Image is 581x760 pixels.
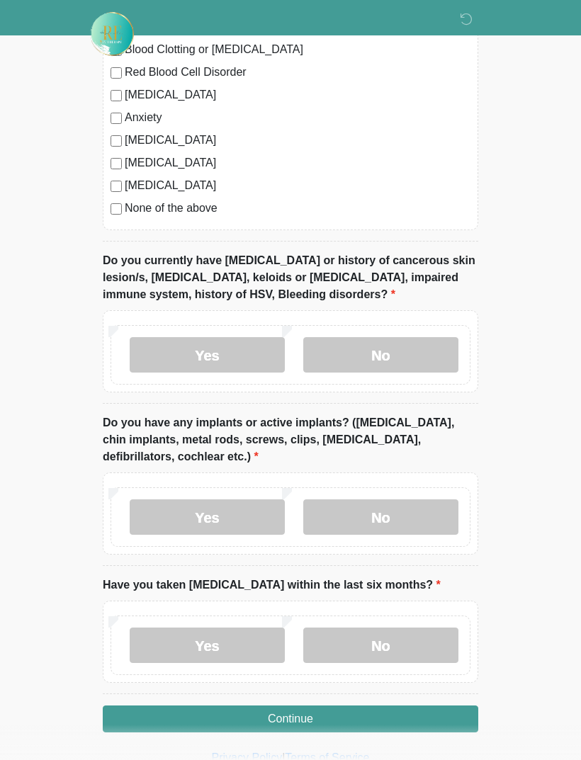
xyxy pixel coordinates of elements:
label: Yes [130,499,285,535]
label: Do you currently have [MEDICAL_DATA] or history of cancerous skin lesion/s, [MEDICAL_DATA], keloi... [103,252,478,303]
label: [MEDICAL_DATA] [125,154,470,171]
label: Red Blood Cell Disorder [125,64,470,81]
input: [MEDICAL_DATA] [111,135,122,147]
label: Yes [130,628,285,663]
label: [MEDICAL_DATA] [125,177,470,194]
label: None of the above [125,200,470,217]
label: No [303,337,458,373]
label: Have you taken [MEDICAL_DATA] within the last six months? [103,577,441,594]
label: [MEDICAL_DATA] [125,132,470,149]
label: Anxiety [125,109,470,126]
img: Rehydrate Aesthetics & Wellness Logo [89,11,135,57]
input: [MEDICAL_DATA] [111,90,122,101]
label: No [303,628,458,663]
input: [MEDICAL_DATA] [111,181,122,192]
label: [MEDICAL_DATA] [125,86,470,103]
label: Do you have any implants or active implants? ([MEDICAL_DATA], chin implants, metal rods, screws, ... [103,414,478,465]
button: Continue [103,705,478,732]
input: [MEDICAL_DATA] [111,158,122,169]
input: Red Blood Cell Disorder [111,67,122,79]
label: Yes [130,337,285,373]
label: No [303,499,458,535]
input: Anxiety [111,113,122,124]
input: None of the above [111,203,122,215]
